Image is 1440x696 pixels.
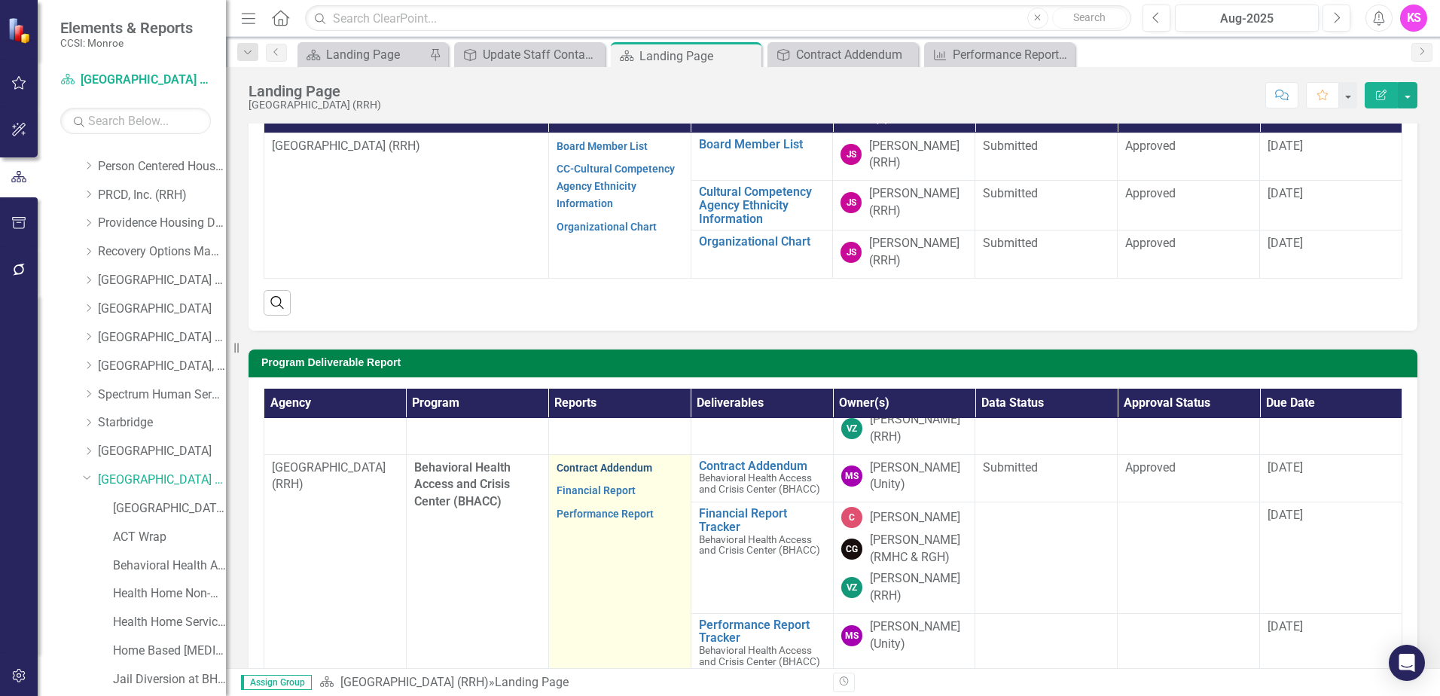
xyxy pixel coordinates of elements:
[928,45,1071,64] a: Performance Report (Monthly)
[113,614,226,631] a: Health Home Service Dollars
[691,230,833,279] td: Double-Click to Edit Right Click for Context Menu
[557,462,652,474] a: Contract Addendum
[699,235,825,249] a: Organizational Chart
[1118,133,1260,181] td: Double-Click to Edit
[796,45,914,64] div: Contract Addendum
[557,221,657,233] a: Organizational Chart
[1118,454,1260,502] td: Double-Click to Edit
[113,643,226,660] a: Home Based [MEDICAL_DATA]
[548,454,691,673] td: Double-Click to Edit
[699,644,820,667] span: Behavioral Health Access and Crisis Center (BHACC)
[113,529,226,546] a: ACT Wrap
[1268,139,1303,153] span: [DATE]
[869,138,967,172] div: [PERSON_NAME] (RRH)
[113,500,226,517] a: [GEOGRAPHIC_DATA] (RRH) (MCOMH Internal)
[557,484,636,496] a: Financial Report
[1268,460,1303,475] span: [DATE]
[833,230,975,279] td: Double-Click to Edit
[414,460,511,509] span: Behavioral Health Access and Crisis Center (BHACC)
[1260,181,1402,230] td: Double-Click to Edit
[264,133,549,278] td: Double-Click to Edit
[458,45,601,64] a: Update Staff Contacts and Website Link on Agency Landing Page
[557,163,675,209] a: CC-Cultural Competency Agency Ethnicity Information
[833,613,975,673] td: Double-Click to Edit
[495,675,569,689] div: Landing Page
[1125,186,1176,200] span: Approved
[841,577,862,598] div: VZ
[113,585,226,603] a: Health Home Non-Medicaid Care Management
[699,138,825,151] a: Board Member List
[98,386,226,404] a: Spectrum Human Services, Inc.
[98,301,226,318] a: [GEOGRAPHIC_DATA]
[301,45,426,64] a: Landing Page
[1268,508,1303,522] span: [DATE]
[1125,139,1176,153] span: Approved
[870,618,968,653] div: [PERSON_NAME] (Unity)
[771,45,914,64] a: Contract Addendum
[841,418,862,439] div: VZ
[98,187,226,204] a: PRCD, Inc. (RRH)
[1118,230,1260,279] td: Double-Click to Edit
[983,460,1038,475] span: Submitted
[1125,236,1176,250] span: Approved
[548,133,691,278] td: Double-Click to Edit
[98,472,226,489] a: [GEOGRAPHIC_DATA] (RRH)
[60,72,211,89] a: [GEOGRAPHIC_DATA] (RRH)
[691,181,833,230] td: Double-Click to Edit Right Click for Context Menu
[305,5,1131,32] input: Search ClearPoint...
[691,613,833,673] td: Double-Click to Edit Right Click for Context Menu
[841,625,862,646] div: MS
[870,509,960,527] div: [PERSON_NAME]
[1268,186,1303,200] span: [DATE]
[691,502,833,613] td: Double-Click to Edit Right Click for Context Menu
[60,37,193,49] small: CCSI: Monroe
[870,459,968,494] div: [PERSON_NAME] (Unity)
[841,144,862,165] div: JS
[60,19,193,37] span: Elements & Reports
[975,502,1118,613] td: Double-Click to Edit
[841,242,862,263] div: JS
[975,133,1118,181] td: Double-Click to Edit
[98,329,226,346] a: [GEOGRAPHIC_DATA] (RRH)
[1052,8,1127,29] button: Search
[1268,619,1303,633] span: [DATE]
[699,459,825,473] a: Contract Addendum
[1400,5,1427,32] button: KS
[699,507,825,533] a: Financial Report Tracker
[639,47,758,66] div: Landing Page
[98,358,226,375] a: [GEOGRAPHIC_DATA], Inc.
[557,508,654,520] a: Performance Report
[483,45,601,64] div: Update Staff Contacts and Website Link on Agency Landing Page
[1073,11,1106,23] span: Search
[557,140,648,152] a: Board Member List
[983,186,1038,200] span: Submitted
[113,557,226,575] a: Behavioral Health Access and Crisis Center (BHACC)
[319,674,822,691] div: »
[264,454,407,673] td: Double-Click to Edit
[975,613,1118,673] td: Double-Click to Edit
[340,675,489,689] a: [GEOGRAPHIC_DATA] (RRH)
[1125,460,1176,475] span: Approved
[983,139,1038,153] span: Submitted
[699,618,825,645] a: Performance Report Tracker
[1118,181,1260,230] td: Double-Click to Edit
[841,192,862,213] div: JS
[1268,236,1303,250] span: [DATE]
[975,454,1118,502] td: Double-Click to Edit
[1180,10,1313,28] div: Aug-2025
[869,235,967,270] div: [PERSON_NAME] (RRH)
[833,133,975,181] td: Double-Click to Edit
[841,539,862,560] div: CG
[1389,645,1425,681] div: Open Intercom Messenger
[1118,613,1260,673] td: Double-Click to Edit
[691,454,833,502] td: Double-Click to Edit Right Click for Context Menu
[975,181,1118,230] td: Double-Click to Edit
[833,502,975,613] td: Double-Click to Edit
[261,357,1410,368] h3: Program Deliverable Report
[272,459,398,494] p: [GEOGRAPHIC_DATA] (RRH)
[249,83,381,99] div: Landing Page
[1260,613,1402,673] td: Double-Click to Edit
[841,466,862,487] div: MS
[98,243,226,261] a: Recovery Options Made Easy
